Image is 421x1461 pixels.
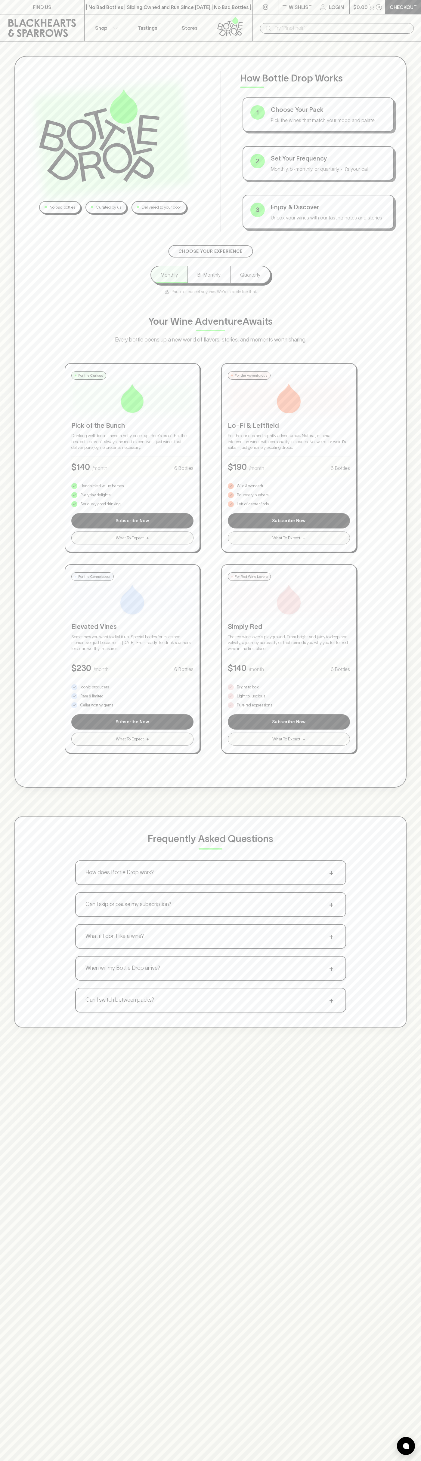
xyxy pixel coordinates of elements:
[76,988,345,1012] button: Can I switch between packs?+
[94,666,109,673] p: /month
[353,4,368,11] p: $0.00
[80,492,110,498] p: Everyday delights
[271,203,386,212] p: Enjoy & Discover
[146,535,149,541] span: +
[327,996,336,1005] span: +
[76,893,345,916] button: Can I skip or pause my subscription?+
[85,996,154,1004] p: Can I switch between packs?
[164,289,257,295] p: Pause or cancel anytime. We're flexible like that.
[228,733,350,746] button: What To Expect+
[327,932,336,941] span: +
[117,383,147,413] img: Pick of the Bunch
[271,154,386,163] p: Set Your Frequency
[378,5,380,9] p: 0
[272,736,300,742] span: What To Expect
[78,574,110,579] p: For the Connoisseur
[174,666,193,673] p: 6 Bottles
[250,105,265,120] div: 1
[250,203,265,217] div: 3
[303,736,305,742] span: +
[272,535,300,541] span: What To Expect
[85,900,171,908] p: Can I skip or pause my subscription?
[237,684,259,690] p: Bright to bold
[228,634,350,652] p: The red wine lover's playground. From bright and juicy to deep and velvety, a journey across styl...
[235,574,268,579] p: For Red Wine Lovers
[274,23,409,33] input: Try "Pinot noir"
[327,964,336,973] span: +
[90,336,331,344] p: Every bottle opens up a new world of flavors, stories, and moments worth sharing.
[117,584,147,614] img: Elevated Vines
[148,832,273,846] p: Frequently Asked Questions
[228,513,350,528] button: Subscribe Now
[327,900,336,909] span: +
[403,1443,409,1449] img: bubble-icon
[187,266,230,283] button: Bi-Monthly
[240,71,397,85] p: How Bottle Drop Works
[329,4,344,11] p: Login
[169,14,211,41] a: Stores
[71,513,193,528] button: Subscribe Now
[250,154,265,168] div: 2
[228,421,350,430] p: Lo-Fi & Leftfield
[71,531,193,544] button: What To Expect+
[116,535,144,541] span: What To Expect
[228,461,247,473] p: $ 190
[85,14,127,41] button: Shop
[243,316,273,326] span: Awaits
[85,932,144,940] p: What if I don't like a wine?
[71,714,193,730] button: Subscribe Now
[85,964,160,972] p: When will my Bottle Drop arrive?
[85,868,154,877] p: How does Bottle Drop work?
[228,662,246,674] p: $ 140
[71,733,193,746] button: What To Expect+
[96,204,121,210] p: Curated by us
[71,634,193,652] p: Sometimes you want to dial it up. Special bottles for milestone moments or just because it's [DAT...
[274,383,304,413] img: Lo-Fi & Leftfield
[271,214,386,221] p: Unbox your wines with our tasting notes and stories
[390,4,417,11] p: Checkout
[249,464,264,472] p: /month
[116,736,144,742] span: What To Expect
[95,24,107,32] p: Shop
[71,421,193,430] p: Pick of the Bunch
[249,666,264,673] p: /month
[151,266,187,283] button: Monthly
[289,4,312,11] p: Wishlist
[39,89,159,182] img: Bottle Drop
[80,693,104,699] p: Rare & limited
[49,204,75,210] p: No bad bottles
[271,165,386,173] p: Monthly, bi-monthly, or quarterly - it's your call
[237,483,265,489] p: Wild & wonderful
[76,861,345,884] button: How does Bottle Drop work?+
[271,105,386,114] p: Choose Your Pack
[71,433,193,451] p: Drinking well doesn't need a hefty price tag. Here's proof that the best bottles aren't always th...
[71,662,91,674] p: $ 230
[331,666,350,673] p: 6 Bottles
[235,373,267,378] p: For the Adventurous
[146,736,149,742] span: +
[228,531,350,544] button: What To Expect+
[327,868,336,877] span: +
[33,4,51,11] p: FIND US
[174,464,193,472] p: 6 Bottles
[80,483,124,489] p: Handpicked value heroes
[230,266,270,283] button: Quarterly
[182,24,197,32] p: Stores
[138,24,157,32] p: Tastings
[303,535,305,541] span: +
[80,684,109,690] p: Iconic producers
[92,464,107,472] p: /month
[178,248,243,255] p: Choose Your Experience
[228,622,350,632] p: Simply Red
[148,314,273,329] p: Your Wine Adventure
[80,501,121,507] p: Seriously good drinking
[76,957,345,980] button: When will my Bottle Drop arrive?+
[274,584,304,614] img: Simply Red
[237,693,265,699] p: Light to luscious
[71,461,90,473] p: $ 140
[71,622,193,632] p: Elevated Vines
[228,714,350,730] button: Subscribe Now
[331,464,350,472] p: 6 Bottles
[237,702,272,708] p: Pure red expressions
[237,492,268,498] p: Boundary pushers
